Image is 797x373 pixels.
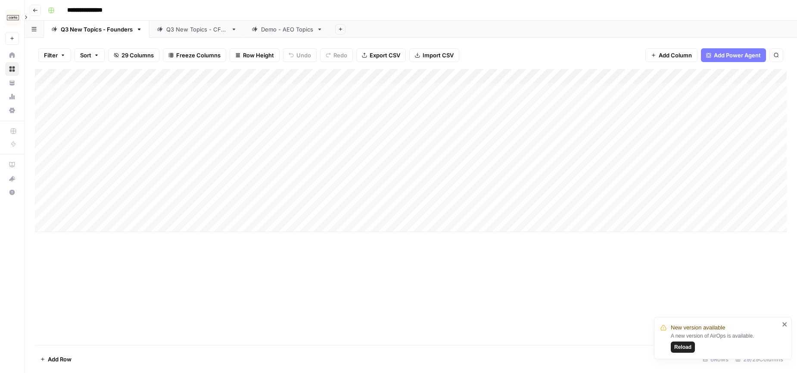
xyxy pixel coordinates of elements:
a: Your Data [5,76,19,90]
button: Import CSV [409,48,459,62]
button: Reload [671,342,695,353]
span: Add Power Agent [714,51,761,60]
button: Filter [38,48,71,62]
a: Settings [5,103,19,117]
div: A new version of AirOps is available. [671,332,779,353]
button: What's new? [5,172,19,185]
button: 29 Columns [108,48,159,62]
span: Sort [80,51,91,60]
a: AirOps Academy [5,158,19,172]
a: Demo - AEO Topics [244,21,330,38]
button: Freeze Columns [163,48,226,62]
button: Row Height [230,48,280,62]
a: Browse [5,62,19,76]
div: 6 Rows [699,352,732,366]
div: Q3 New Topics - Founders [61,25,133,34]
span: Redo [333,51,347,60]
a: Q3 New Topics - CFOs [149,21,244,38]
button: Help + Support [5,185,19,199]
img: Carta Logo [5,10,21,25]
span: Import CSV [423,51,454,60]
div: What's new? [6,172,19,185]
button: Export CSV [356,48,406,62]
div: Q3 New Topics - CFOs [166,25,227,34]
span: Reload [674,343,691,351]
button: Workspace: Carta [5,7,19,28]
button: Redo [320,48,353,62]
button: Undo [283,48,317,62]
a: Usage [5,90,19,103]
div: Demo - AEO Topics [261,25,313,34]
div: 29/29 Columns [732,352,787,366]
span: Add Row [48,355,72,364]
span: Row Height [243,51,274,60]
button: Add Row [35,352,77,366]
span: Undo [296,51,311,60]
button: Sort [75,48,105,62]
button: Add Column [645,48,697,62]
span: New version available [671,323,725,332]
span: Freeze Columns [176,51,221,60]
button: Add Power Agent [701,48,766,62]
span: Filter [44,51,58,60]
span: 29 Columns [121,51,154,60]
button: close [782,321,788,328]
span: Add Column [659,51,692,60]
a: Home [5,48,19,62]
a: Q3 New Topics - Founders [44,21,149,38]
span: Export CSV [370,51,400,60]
